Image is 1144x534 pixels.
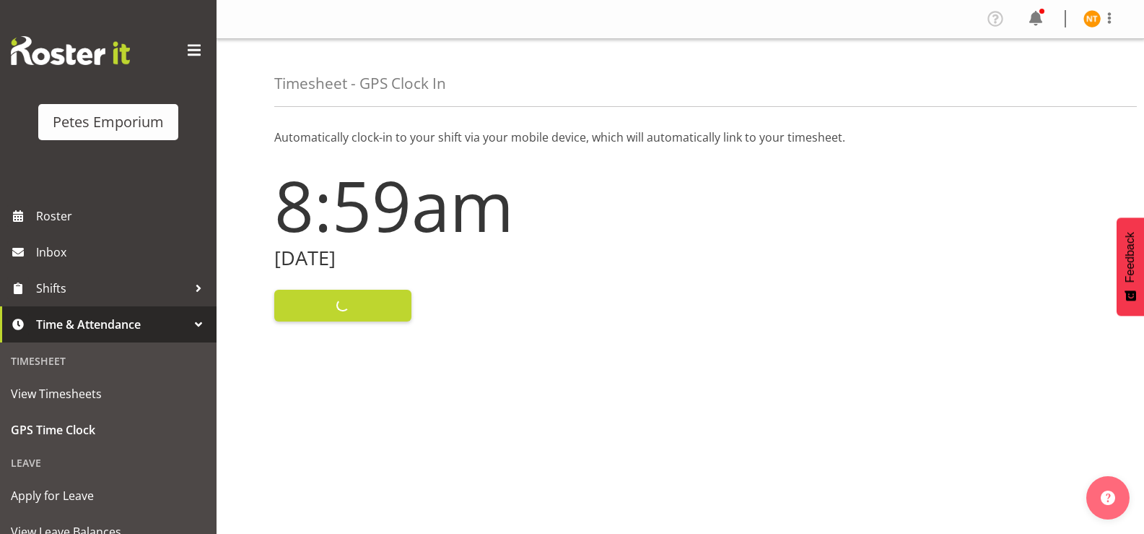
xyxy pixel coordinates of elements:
[4,448,213,478] div: Leave
[4,478,213,514] a: Apply for Leave
[36,205,209,227] span: Roster
[1101,491,1115,505] img: help-xxl-2.png
[274,247,672,270] h2: [DATE]
[11,419,206,441] span: GPS Time Clock
[274,75,446,92] h4: Timesheet - GPS Clock In
[11,36,130,65] img: Rosterit website logo
[1124,232,1137,283] span: Feedback
[1117,218,1144,316] button: Feedback - Show survey
[4,346,213,376] div: Timesheet
[274,129,1086,146] p: Automatically clock-in to your shift via your mobile device, which will automatically link to you...
[53,111,164,133] div: Petes Emporium
[4,412,213,448] a: GPS Time Clock
[11,485,206,507] span: Apply for Leave
[36,314,188,335] span: Time & Attendance
[36,277,188,299] span: Shifts
[274,166,672,244] h1: 8:59am
[11,383,206,405] span: View Timesheets
[36,241,209,263] span: Inbox
[4,376,213,412] a: View Timesheets
[1083,10,1101,27] img: nicole-thomson8388.jpg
